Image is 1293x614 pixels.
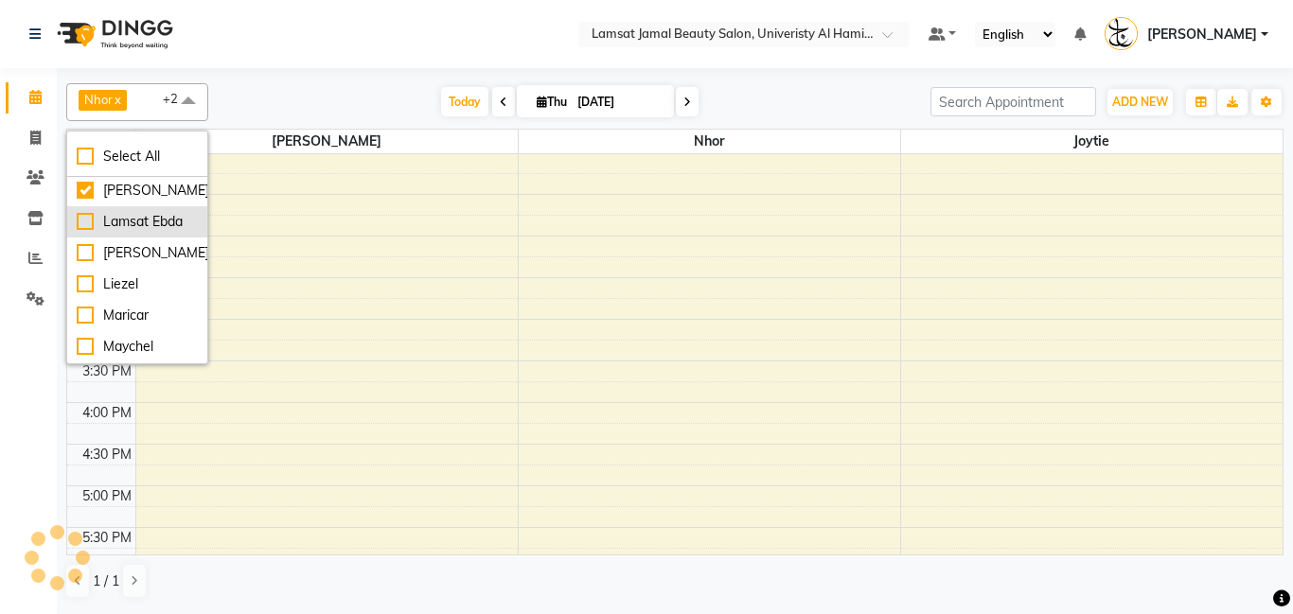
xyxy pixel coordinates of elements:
div: 4:00 PM [79,403,135,423]
span: Nhor [519,130,900,153]
div: Liezel [77,274,198,294]
div: 5:00 PM [79,486,135,506]
span: [PERSON_NAME] [1147,25,1257,44]
div: [PERSON_NAME] [77,243,198,263]
div: Lamsat Ebda [77,212,198,232]
div: Select All [77,147,198,167]
span: Thu [532,95,572,109]
img: Lamsat Jamal [1105,17,1138,50]
span: Nhor [84,92,113,107]
div: Maychel [77,337,198,357]
span: +2 [163,91,192,106]
div: Maricar [77,306,198,325]
img: logo [48,8,178,61]
a: x [113,92,121,107]
div: 3:30 PM [79,361,135,381]
div: 4:30 PM [79,445,135,465]
span: ADD NEW [1112,95,1168,109]
input: Search Appointment [930,87,1096,116]
span: 1 / 1 [93,571,119,591]
span: Joytie [901,130,1284,153]
span: [PERSON_NAME] [136,130,518,153]
div: 5:30 PM [79,528,135,548]
span: Today [441,87,488,116]
div: [PERSON_NAME] [77,181,198,201]
button: ADD NEW [1107,89,1173,115]
input: 2025-09-04 [572,88,666,116]
div: Stylist [67,130,135,149]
